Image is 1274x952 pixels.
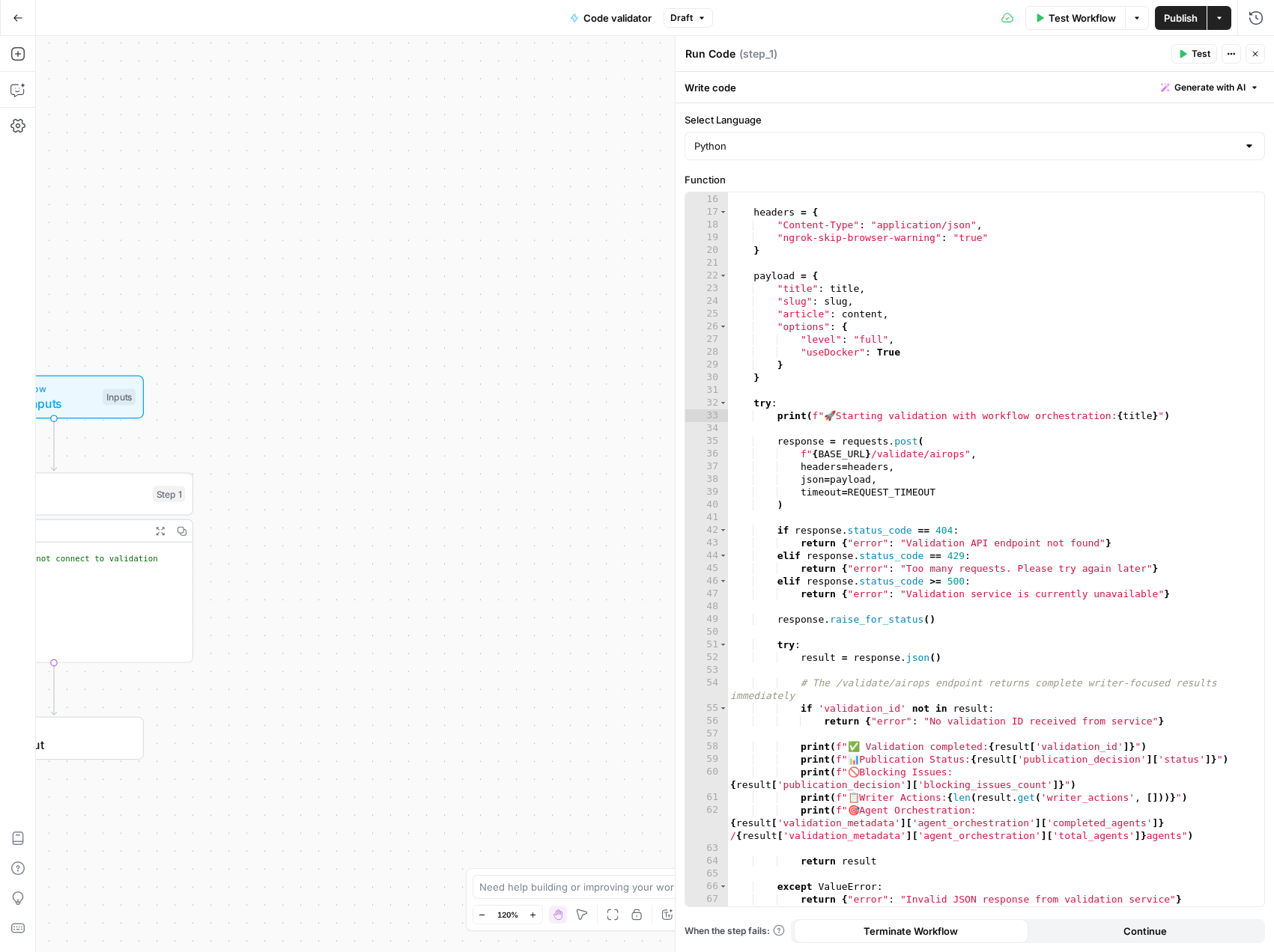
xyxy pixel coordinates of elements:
span: Toggle code folding, rows 26 through 29 [719,320,727,333]
a: When the step fails: [685,924,785,938]
label: Function [685,172,1265,187]
span: Toggle code folding, rows 51 through 64 [719,638,727,651]
div: 32 [685,397,728,409]
div: Write code [676,72,1274,103]
span: Workflow [6,382,95,396]
span: Output [6,736,128,754]
button: Generate with AI [1155,78,1265,97]
span: Set Inputs [6,394,95,412]
span: Continue [1123,924,1167,939]
div: 40 [685,498,728,511]
div: 23 [685,282,728,295]
div: 65 [685,867,728,880]
div: 57 [685,727,728,740]
span: End [6,723,128,737]
g: Edge from start to step_1 [51,418,56,471]
div: 63 [685,842,728,855]
span: Toggle code folding, rows 17 through 20 [719,206,727,219]
span: Generate with AI [1174,81,1246,94]
div: 29 [685,358,728,371]
textarea: Run Code [685,46,735,61]
span: Toggle code folding, rows 32 through 67 [719,397,727,409]
div: 61 [685,791,728,804]
div: 16 [685,193,728,206]
div: 19 [685,231,728,244]
div: 62 [685,804,728,842]
div: 34 [685,422,728,435]
div: 18 [685,219,728,231]
div: 51 [685,638,728,651]
span: Toggle code folding, rows 22 through 30 [719,269,727,282]
span: Test [1192,47,1210,61]
input: Python [694,138,1237,153]
div: 28 [685,346,728,358]
span: Toggle code folding, rows 44 through 45 [719,549,727,562]
div: 64 [685,855,728,867]
div: 60 [685,766,728,791]
span: Terminate Workflow [864,924,958,939]
div: 53 [685,664,728,677]
div: 55 [685,702,728,715]
span: Toggle code folding, rows 55 through 56 [719,702,727,715]
div: 27 [685,333,728,346]
button: Continue [1028,919,1263,943]
div: 21 [685,257,728,269]
div: 46 [685,575,728,588]
div: 26 [685,320,728,333]
div: 43 [685,537,728,549]
span: 120% [497,909,518,921]
div: 39 [685,486,728,498]
div: 66 [685,880,728,893]
div: 31 [685,384,728,397]
div: 36 [685,448,728,460]
button: Test Workflow [1025,6,1126,30]
div: Inputs [103,389,136,406]
div: 67 [685,893,728,906]
button: Code validator [561,6,661,30]
div: 45 [685,562,728,575]
div: 50 [685,626,728,638]
span: Toggle code folding, rows 42 through 43 [719,524,727,537]
div: 44 [685,549,728,562]
span: ( step_1 ) [739,46,777,61]
div: 41 [685,511,728,524]
button: Test [1171,44,1217,64]
div: 68 [685,906,728,918]
div: 30 [685,371,728,384]
div: 24 [685,295,728,308]
div: Step 1 [153,486,185,502]
div: 33 [685,409,728,422]
div: 37 [685,460,728,473]
span: Draft [670,11,693,25]
div: 49 [685,613,728,626]
div: 42 [685,524,728,537]
span: Toggle code folding, rows 46 through 47 [719,575,727,588]
button: Publish [1155,6,1207,30]
div: 59 [685,753,728,766]
div: 38 [685,473,728,486]
div: 20 [685,244,728,257]
div: 56 [685,715,728,727]
span: Code validator [583,10,652,25]
div: 54 [685,677,728,702]
span: Toggle code folding, rows 66 through 67 [719,880,727,893]
button: Draft [664,8,713,28]
div: 47 [685,588,728,600]
g: Edge from step_1 to end [51,663,56,715]
div: 58 [685,740,728,753]
div: 35 [685,435,728,448]
span: Publish [1164,10,1198,25]
div: 22 [685,269,728,282]
div: 52 [685,651,728,664]
div: 17 [685,206,728,219]
label: Select Language [685,112,1265,127]
div: 48 [685,600,728,613]
span: Test Workflow [1049,10,1116,25]
div: 25 [685,308,728,320]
